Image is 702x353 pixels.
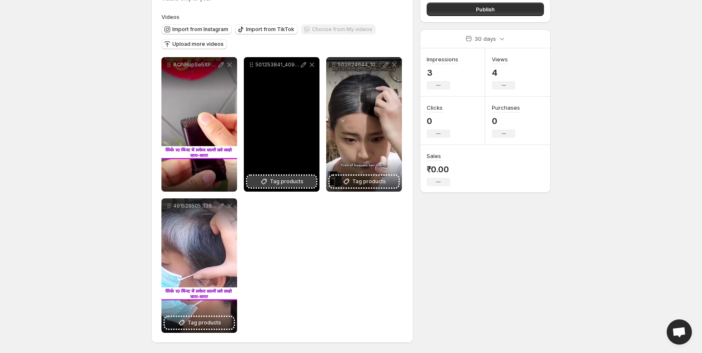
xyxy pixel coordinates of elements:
h3: Sales [427,152,441,160]
div: 502624644_1047104276807816_5317166393466772638_n1752461716070publercomTag products [326,57,402,192]
div: 491528505_1386990165883066_8005493787102593380_n1752461701906publercomTag products [161,198,237,333]
button: Import from Instagram [161,24,232,34]
span: Videos [161,13,179,20]
button: Publish [427,3,544,16]
p: 501253841_4092654407682604_1764310398572448187_n1752461901206publercom [256,61,299,68]
span: Publish [476,5,495,13]
button: Tag products [330,176,399,187]
a: Open chat [667,319,692,345]
span: Tag products [187,319,221,327]
p: 0 [492,116,520,126]
p: 491528505_1386990165883066_8005493787102593380_n1752461701906publercom [173,203,217,209]
p: AQNRupSe5XPcQQe6UCRdtLmMnGd1Rm_tbHDbwvRBkBscKbBNOdaeUPoqMvK1KG28ufjO5dTEQw_FDNmndwPf1vyXOkKqEnmjh... [173,61,217,68]
span: Import from Instagram [172,26,228,33]
span: Tag products [352,177,386,186]
h3: Impressions [427,55,458,63]
h3: Purchases [492,103,520,112]
div: 501253841_4092654407682604_1764310398572448187_n1752461901206publercomTag products [244,57,319,192]
h3: Clicks [427,103,443,112]
p: 30 days [475,34,496,43]
p: 502624644_1047104276807816_5317166393466772638_n1752461716070publercom [338,61,382,68]
p: 3 [427,68,458,78]
p: ₹0.00 [427,164,450,174]
button: Tag products [247,176,316,187]
h3: Views [492,55,508,63]
span: Upload more videos [172,41,224,47]
p: 0 [427,116,450,126]
button: Import from TikTok [235,24,298,34]
button: Upload more videos [161,39,227,49]
div: AQNRupSe5XPcQQe6UCRdtLmMnGd1Rm_tbHDbwvRBkBscKbBNOdaeUPoqMvK1KG28ufjO5dTEQw_FDNmndwPf1vyXOkKqEnmjh... [161,57,237,192]
span: Tag products [270,177,303,186]
button: Tag products [165,317,234,329]
p: 4 [492,68,515,78]
span: Import from TikTok [246,26,294,33]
